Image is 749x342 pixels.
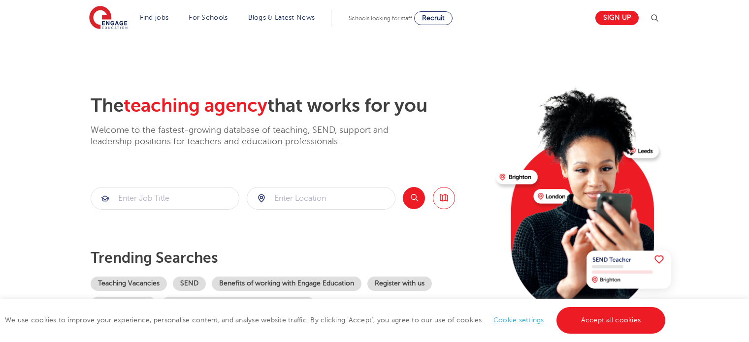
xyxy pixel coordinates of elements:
[162,297,315,311] a: Our coverage across [GEOGRAPHIC_DATA]
[367,277,432,291] a: Register with us
[5,316,668,324] span: We use cookies to improve your experience, personalise content, and analyse website traffic. By c...
[247,187,395,210] div: Submit
[91,297,156,311] a: Become a tutor
[422,14,445,22] span: Recruit
[173,277,206,291] a: SEND
[212,277,361,291] a: Benefits of working with Engage Education
[91,249,488,267] p: Trending searches
[91,277,167,291] a: Teaching Vacancies
[91,187,239,209] input: Submit
[91,187,239,210] div: Submit
[248,14,315,21] a: Blogs & Latest News
[493,316,544,324] a: Cookie settings
[414,11,453,25] a: Recruit
[189,14,228,21] a: For Schools
[349,15,412,22] span: Schools looking for staff
[124,95,267,116] span: teaching agency
[89,6,128,31] img: Engage Education
[91,124,416,148] p: Welcome to the fastest-growing database of teaching, SEND, support and leadership positions for t...
[91,94,488,117] h2: The that works for you
[556,307,666,334] a: Accept all cookies
[247,187,395,209] input: Submit
[595,11,639,25] a: Sign up
[140,14,169,21] a: Find jobs
[403,187,425,209] button: Search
